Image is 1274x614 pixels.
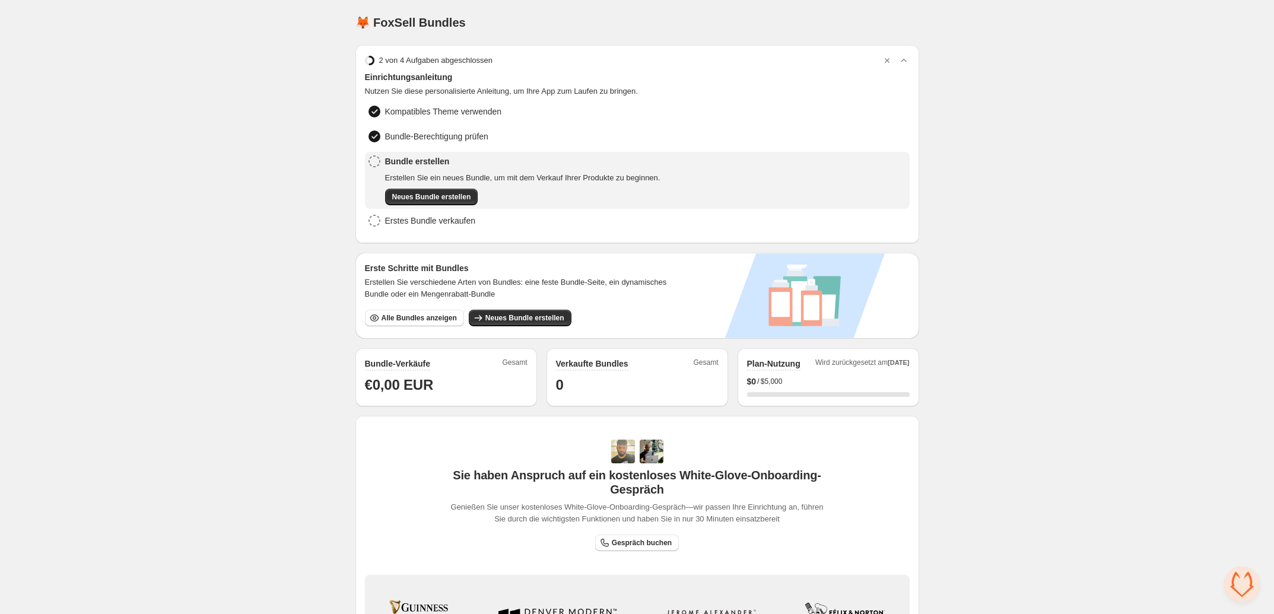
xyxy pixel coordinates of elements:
a: Gespräch buchen [595,535,679,551]
h2: Plan-Nutzung [747,358,800,370]
img: Adi [611,440,635,463]
span: Sie haben Anspruch auf ein kostenloses White-Glove-Onboarding-Gespräch [446,468,828,497]
h3: Erste Schritte mit Bundles [365,262,693,274]
span: Nutzen Sie diese personalisierte Anleitung, um Ihre App zum Laufen zu bringen. [365,85,910,97]
h2: Bundle-Verkäufe [365,358,430,370]
span: Gespräch buchen [612,538,672,548]
span: Erstellen Sie verschiedene Arten von Bundles: eine feste Bundle-Seite, ein dynamisches Bundle ode... [365,276,693,300]
span: Gesamt [693,358,718,371]
span: Bundle-Berechtigung prüfen [385,131,488,142]
div: / [747,376,910,387]
h1: 0 [556,376,719,395]
span: Alle Bundles anzeigen [382,313,457,323]
span: Einrichtungsanleitung [365,71,910,83]
span: Kompatibles Theme verwenden [385,106,502,117]
span: 2 von 4 Aufgaben abgeschlossen [379,55,493,66]
span: Wird zurückgesetzt am [815,358,910,371]
span: Neues Bundle erstellen [392,192,471,202]
button: Neues Bundle erstellen [469,310,571,326]
span: Gesamt [502,358,527,371]
h2: Verkaufte Bundles [556,358,628,370]
span: $5,000 [761,377,783,386]
span: Genießen Sie unser kostenloses White-Glove-Onboarding-Gespräch—wir passen Ihre Einrichtung an, fü... [446,501,828,525]
button: Neues Bundle erstellen [385,189,478,205]
span: Erstes Bundle verkaufen [385,215,476,227]
span: Neues Bundle erstellen [485,313,564,323]
span: $ 0 [747,376,757,387]
img: Prakhar [640,440,663,463]
span: [DATE] [888,359,909,366]
h1: €0,00 EUR [365,376,528,395]
button: Alle Bundles anzeigen [365,310,464,326]
div: Chat öffnen [1224,567,1260,602]
h1: 🦊 FoxSell Bundles [355,15,466,30]
span: Erstellen Sie ein neues Bundle, um mit dem Verkauf Ihrer Produkte zu beginnen. [385,172,660,184]
span: Bundle erstellen [385,155,660,167]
